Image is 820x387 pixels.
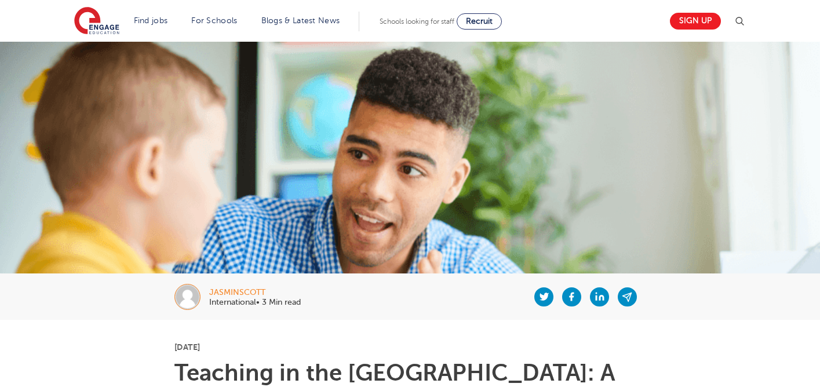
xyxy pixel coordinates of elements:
[174,343,646,351] p: [DATE]
[466,17,493,25] span: Recruit
[134,16,168,25] a: Find jobs
[380,17,454,25] span: Schools looking for staff
[261,16,340,25] a: Blogs & Latest News
[209,289,301,297] div: jasminscott
[74,7,119,36] img: Engage Education
[191,16,237,25] a: For Schools
[457,13,502,30] a: Recruit
[209,298,301,306] p: International• 3 Min read
[670,13,721,30] a: Sign up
